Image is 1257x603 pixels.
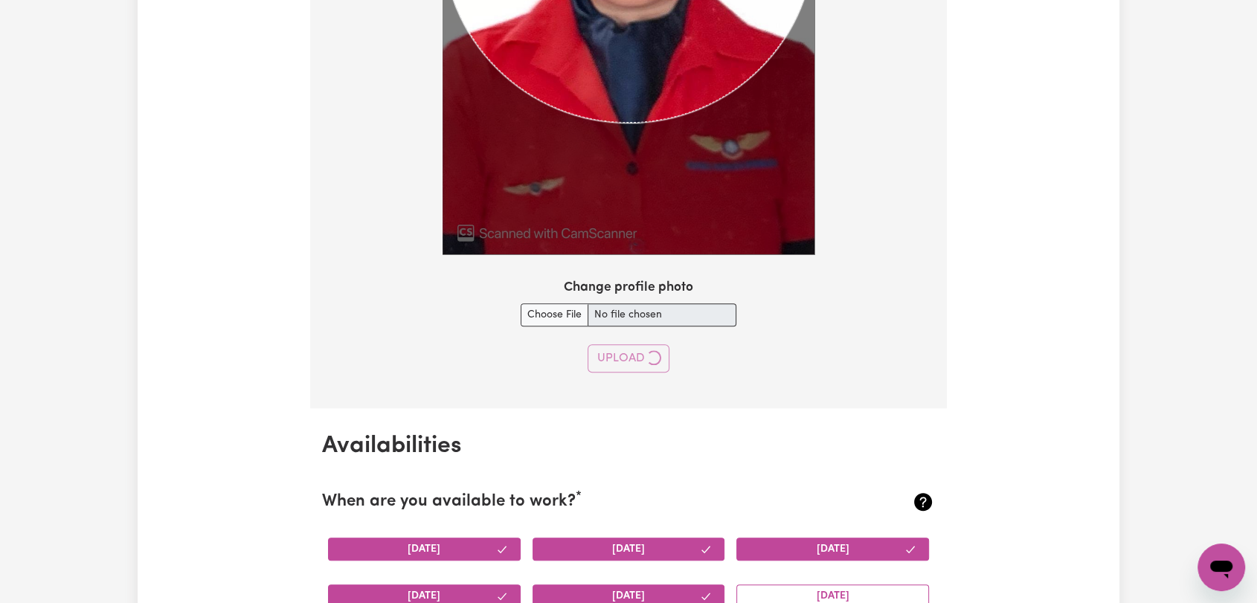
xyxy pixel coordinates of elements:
button: [DATE] [328,538,521,561]
button: [DATE] [736,538,929,561]
label: Change profile photo [564,278,693,297]
h2: When are you available to work? [322,492,833,512]
button: [DATE] [533,538,725,561]
h2: Availabilities [322,432,935,460]
iframe: Button to launch messaging window [1197,544,1245,591]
